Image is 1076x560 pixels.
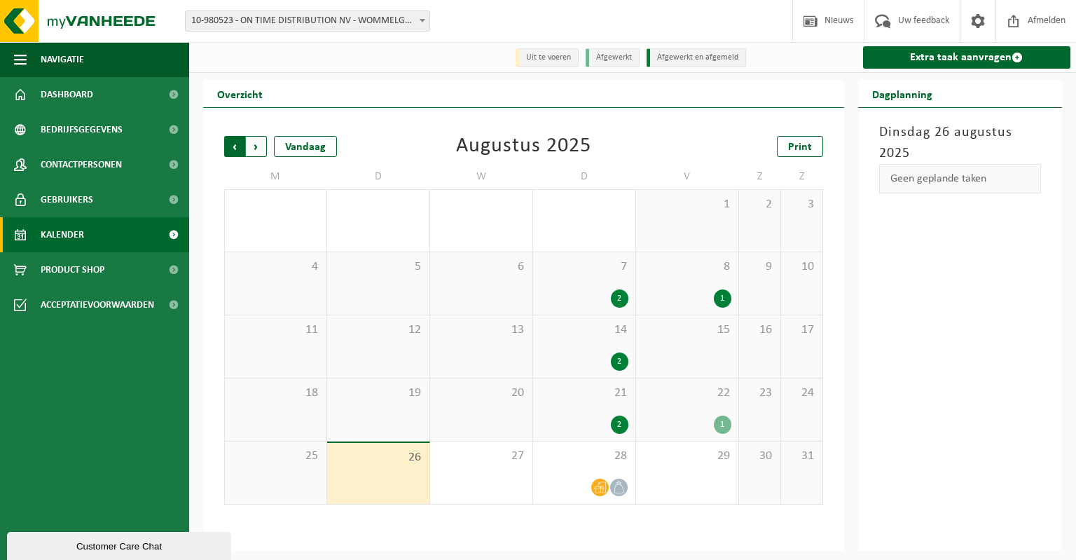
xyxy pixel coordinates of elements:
[437,385,525,401] span: 20
[586,48,640,67] li: Afgewerkt
[232,385,319,401] span: 18
[647,48,746,67] li: Afgewerkt en afgemeld
[746,322,773,338] span: 16
[739,164,781,189] td: Z
[611,416,628,434] div: 2
[41,42,84,77] span: Navigatie
[274,136,337,157] div: Vandaag
[41,147,122,182] span: Contactpersonen
[643,449,731,464] span: 29
[746,385,773,401] span: 23
[540,449,628,464] span: 28
[746,449,773,464] span: 30
[540,385,628,401] span: 21
[788,322,815,338] span: 17
[41,217,84,252] span: Kalender
[456,136,591,157] div: Augustus 2025
[858,80,946,107] h2: Dagplanning
[334,450,422,465] span: 26
[327,164,430,189] td: D
[879,164,1042,193] div: Geen geplande taken
[41,112,123,147] span: Bedrijfsgegevens
[788,142,812,153] span: Print
[41,77,93,112] span: Dashboard
[611,353,628,371] div: 2
[437,259,525,275] span: 6
[203,80,277,107] h2: Overzicht
[746,259,773,275] span: 9
[636,164,739,189] td: V
[788,449,815,464] span: 31
[224,164,327,189] td: M
[643,322,731,338] span: 15
[788,259,815,275] span: 10
[437,322,525,338] span: 13
[863,46,1071,69] a: Extra taak aanvragen
[41,287,154,322] span: Acceptatievoorwaarden
[746,197,773,212] span: 2
[714,416,731,434] div: 1
[41,182,93,217] span: Gebruikers
[777,136,823,157] a: Print
[781,164,823,189] td: Z
[788,197,815,212] span: 3
[643,385,731,401] span: 22
[788,385,815,401] span: 24
[246,136,267,157] span: Volgende
[540,322,628,338] span: 14
[540,259,628,275] span: 7
[879,122,1042,164] h3: Dinsdag 26 augustus 2025
[232,322,319,338] span: 11
[7,529,234,560] iframe: chat widget
[185,11,430,32] span: 10-980523 - ON TIME DISTRIBUTION NV - WOMMELGEM
[643,197,731,212] span: 1
[714,289,731,308] div: 1
[611,289,628,308] div: 2
[224,136,245,157] span: Vorige
[186,11,429,31] span: 10-980523 - ON TIME DISTRIBUTION NV - WOMMELGEM
[643,259,731,275] span: 8
[437,449,525,464] span: 27
[232,259,319,275] span: 4
[533,164,636,189] td: D
[41,252,104,287] span: Product Shop
[334,385,422,401] span: 19
[430,164,533,189] td: W
[232,449,319,464] span: 25
[334,322,422,338] span: 12
[334,259,422,275] span: 5
[516,48,579,67] li: Uit te voeren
